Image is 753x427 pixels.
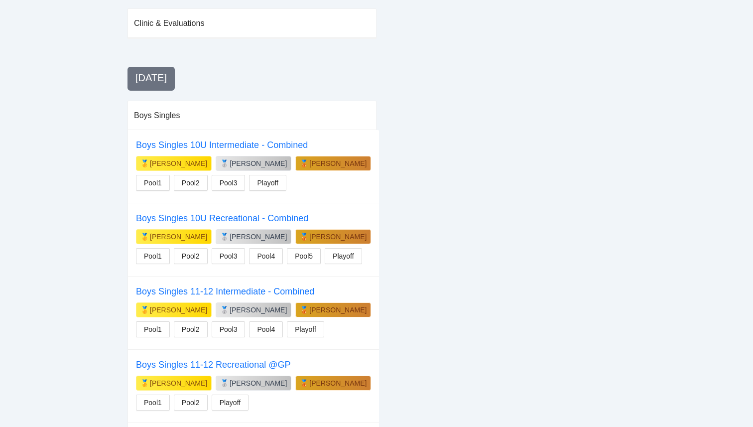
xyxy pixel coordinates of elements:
[134,101,370,130] div: Boys Singles
[150,305,207,315] div: [PERSON_NAME]
[140,232,149,242] div: 🥇
[220,158,229,168] div: 🥈
[136,213,308,223] a: Boys Singles 10U Recreational - Combined
[220,251,238,262] span: Pool3
[249,175,286,191] button: Playoff
[257,324,275,335] span: Pool4
[220,232,229,242] div: 🥈
[257,177,278,188] span: Playoff
[220,397,241,408] span: Playoff
[174,395,208,411] button: Pool2
[144,177,162,188] span: Pool1
[182,177,200,188] span: Pool2
[135,72,167,83] span: [DATE]
[136,395,170,411] button: Pool1
[309,158,367,168] div: [PERSON_NAME]
[309,305,367,315] div: [PERSON_NAME]
[249,321,283,337] button: Pool4
[174,248,208,264] button: Pool2
[300,158,308,168] div: 🥉
[300,232,308,242] div: 🥉
[220,378,229,388] div: 🥈
[140,378,149,388] div: 🥇
[287,321,324,337] button: Playoff
[144,324,162,335] span: Pool1
[212,395,249,411] button: Playoff
[295,251,313,262] span: Pool5
[230,232,287,242] div: [PERSON_NAME]
[249,248,283,264] button: Pool4
[136,140,308,150] a: Boys Singles 10U Intermediate - Combined
[230,378,287,388] div: [PERSON_NAME]
[150,232,207,242] div: [PERSON_NAME]
[134,9,370,37] div: Clinic & Evaluations
[257,251,275,262] span: Pool4
[220,305,229,315] div: 🥈
[295,324,316,335] span: Playoff
[144,251,162,262] span: Pool1
[300,378,308,388] div: 🥉
[140,158,149,168] div: 🥇
[174,175,208,191] button: Pool2
[174,321,208,337] button: Pool2
[309,232,367,242] div: [PERSON_NAME]
[182,397,200,408] span: Pool2
[325,248,362,264] button: Playoff
[212,248,246,264] button: Pool3
[136,286,314,296] a: Boys Singles 11-12 Intermediate - Combined
[287,248,321,264] button: Pool5
[182,251,200,262] span: Pool2
[212,175,246,191] button: Pool3
[230,158,287,168] div: [PERSON_NAME]
[300,305,308,315] div: 🥉
[136,360,290,370] a: Boys Singles 11-12 Recreational @GP
[220,324,238,335] span: Pool3
[333,251,354,262] span: Playoff
[140,305,149,315] div: 🥇
[150,158,207,168] div: [PERSON_NAME]
[136,175,170,191] button: Pool1
[136,321,170,337] button: Pool1
[150,378,207,388] div: [PERSON_NAME]
[220,177,238,188] span: Pool3
[182,324,200,335] span: Pool2
[144,397,162,408] span: Pool1
[136,248,170,264] button: Pool1
[212,321,246,337] button: Pool3
[230,305,287,315] div: [PERSON_NAME]
[309,378,367,388] div: [PERSON_NAME]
